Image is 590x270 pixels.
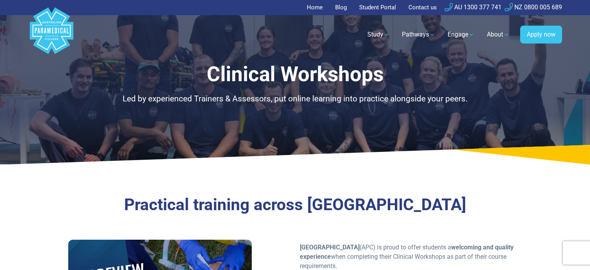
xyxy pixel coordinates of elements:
strong: welcoming and quality experience [300,244,514,260]
h3: Practical training across [GEOGRAPHIC_DATA] [68,195,522,215]
a: Australian Paramedical College [28,15,75,54]
a: Study [363,24,394,45]
a: Engage [443,24,479,45]
a: About [482,24,514,45]
p: Led by experienced Trainers & Assessors, put online learning into practice alongside your peers. [68,93,522,105]
a: Pathways [397,24,440,45]
a: AU 1300 377 741 [445,3,502,11]
h1: Clinical Workshops [68,62,522,87]
strong: [GEOGRAPHIC_DATA] [300,244,360,251]
a: Apply now [520,26,562,44]
a: NZ 0800 005 689 [505,3,562,11]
